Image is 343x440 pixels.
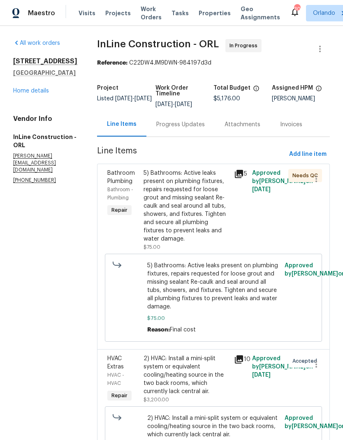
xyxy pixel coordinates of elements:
[147,314,280,322] span: $75.00
[313,9,335,17] span: Orlando
[134,96,152,102] span: [DATE]
[253,85,260,96] span: The total cost of line items that have been proposed by Opendoor. This sum includes line items th...
[79,9,95,17] span: Visits
[107,187,133,200] span: Bathroom - Plumbing
[289,149,327,160] span: Add line item
[252,170,313,192] span: Approved by [PERSON_NAME] on
[13,88,49,94] a: Home details
[213,85,250,91] h5: Total Budget
[97,147,286,162] span: Line Items
[286,147,330,162] button: Add line item
[97,60,127,66] b: Reference:
[28,9,55,17] span: Maestro
[115,96,132,102] span: [DATE]
[144,397,169,402] span: $3,200.00
[141,5,162,21] span: Work Orders
[241,5,280,21] span: Geo Assignments
[292,357,320,365] span: Accepted
[225,120,260,129] div: Attachments
[171,10,189,16] span: Tasks
[156,120,205,129] div: Progress Updates
[107,373,124,386] span: HVAC - HVAC
[199,9,231,17] span: Properties
[155,85,214,97] h5: Work Order Timeline
[252,372,271,378] span: [DATE]
[107,356,124,370] span: HVAC Extras
[272,96,330,102] div: [PERSON_NAME]
[252,187,271,192] span: [DATE]
[115,96,152,102] span: -
[13,40,60,46] a: All work orders
[272,85,313,91] h5: Assigned HPM
[234,354,247,364] div: 10
[292,171,321,180] span: Needs QC
[229,42,261,50] span: In Progress
[147,262,280,311] span: 5) Bathrooms: Active leaks present on plumbing fixtures, repairs requested for loose grout and mi...
[147,327,170,333] span: Reason:
[252,356,313,378] span: Approved by [PERSON_NAME] on
[97,39,219,49] span: InLine Construction - ORL
[13,115,77,123] h4: Vendor Info
[155,102,192,107] span: -
[280,120,302,129] div: Invoices
[144,354,229,396] div: 2) HVAC: Install a mini-split system or equivalent cooling/heating source in the two back rooms, ...
[105,9,131,17] span: Projects
[234,169,247,179] div: 5
[108,206,131,214] span: Repair
[97,85,118,91] h5: Project
[213,96,240,102] span: $5,176.00
[144,169,229,243] div: 5) Bathrooms: Active leaks present on plumbing fixtures, repairs requested for loose grout and mi...
[97,59,330,67] div: C22DW4JM9DWN-984197d3d
[155,102,173,107] span: [DATE]
[107,170,135,184] span: Bathroom Plumbing
[108,391,131,400] span: Repair
[315,85,322,96] span: The hpm assigned to this work order.
[13,133,77,149] h5: InLine Construction - ORL
[175,102,192,107] span: [DATE]
[144,245,160,250] span: $75.00
[107,120,137,128] div: Line Items
[170,327,196,333] span: Final cost
[97,96,152,102] span: Listed
[147,414,280,439] span: 2) HVAC: Install a mini-split system or equivalent cooling/heating source in the two back rooms, ...
[294,5,300,13] div: 30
